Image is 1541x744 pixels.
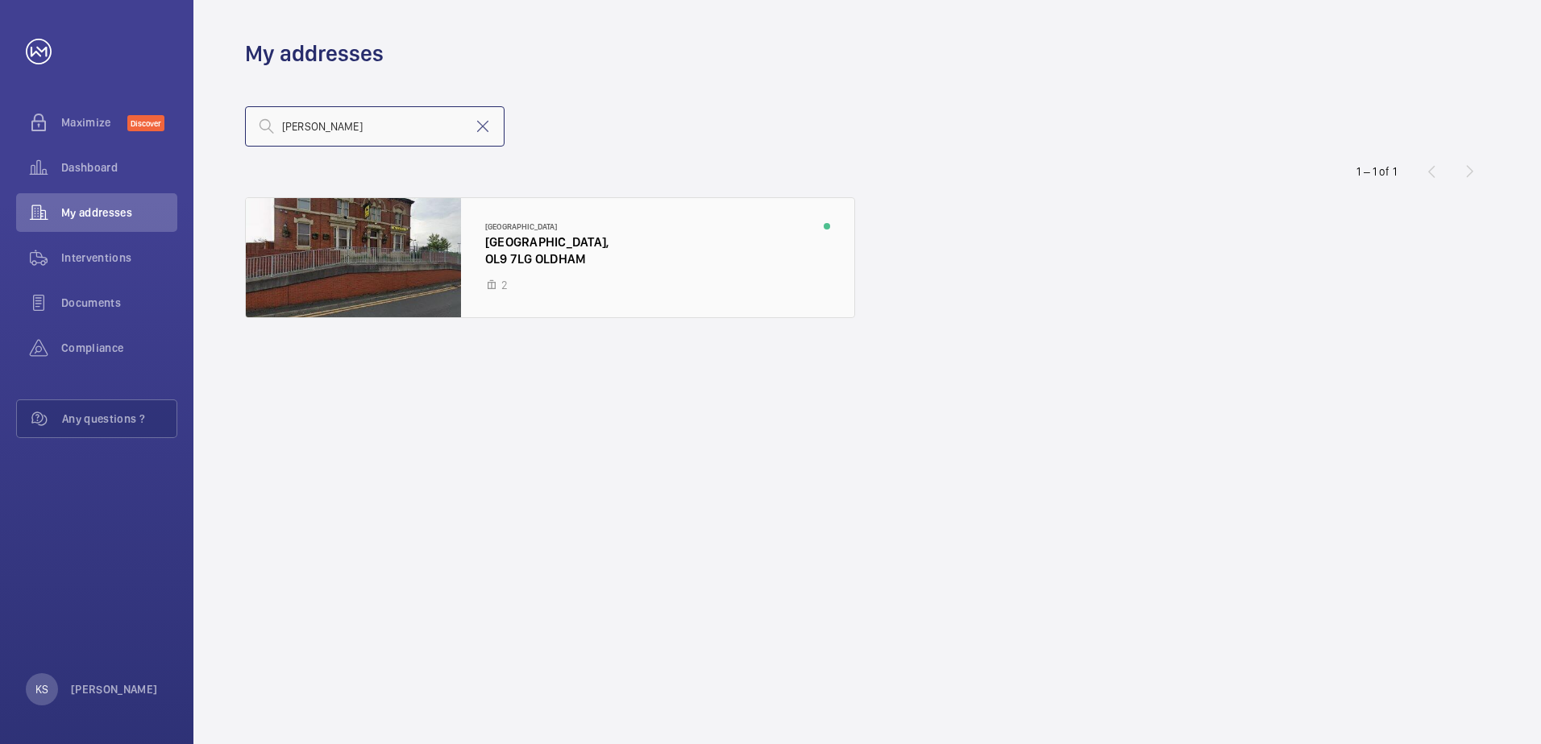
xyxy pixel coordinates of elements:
input: Search by address [245,106,505,147]
p: [PERSON_NAME] [71,681,158,697]
span: Documents [61,295,177,311]
span: Interventions [61,250,177,266]
div: 1 – 1 of 1 [1356,163,1397,180]
h1: My addresses [245,39,384,68]
span: Dashboard [61,159,177,176]
span: Maximize [61,114,127,130]
span: My addresses [61,205,177,221]
span: Any questions ? [62,411,177,427]
span: Discover [127,115,164,131]
p: KS [35,681,48,697]
span: Compliance [61,340,177,356]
